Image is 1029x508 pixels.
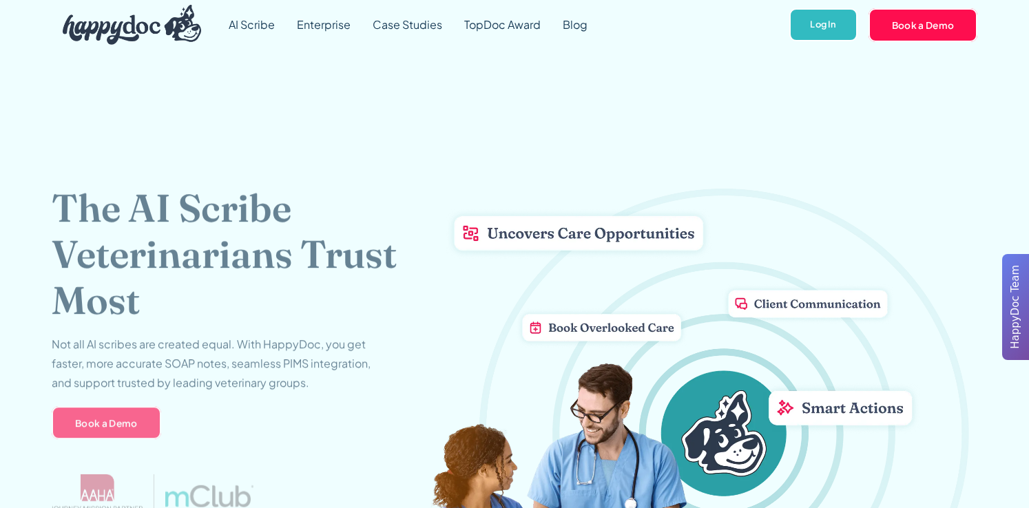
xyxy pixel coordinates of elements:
img: HappyDoc Logo: A happy dog with his ear up, listening. [63,5,202,45]
p: Not all AI scribes are created equal. With HappyDoc, you get faster, more accurate SOAP notes, se... [52,335,382,392]
h1: The AI Scribe Veterinarians Trust Most [52,184,468,324]
a: Book a Demo [869,8,978,41]
a: home [52,1,202,48]
a: Log In [789,8,857,42]
img: mclub logo [165,485,253,507]
a: Book a Demo [52,406,161,439]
